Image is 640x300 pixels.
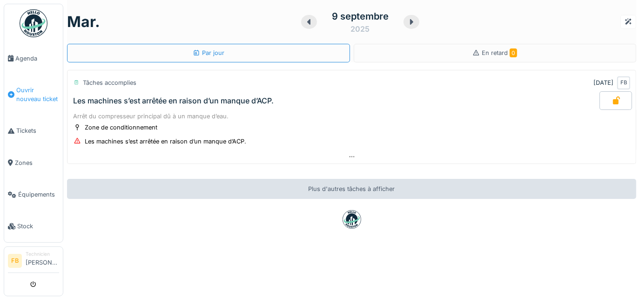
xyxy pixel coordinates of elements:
[20,9,47,37] img: Badge_color-CXgf-gQk.svg
[593,78,613,87] div: [DATE]
[4,179,63,211] a: Équipements
[85,137,246,146] div: Les machines s’est arrêtée en raison d’un manque d’ACP.
[482,49,517,56] span: En retard
[73,112,630,121] div: Arrêt du compresseur principal dû à un manque d’eau.
[193,48,224,57] div: Par jour
[16,86,59,103] span: Ouvrir nouveau ticket
[73,96,274,105] div: Les machines s’est arrêtée en raison d’un manque d’ACP.
[4,147,63,178] a: Zones
[510,48,517,57] span: 0
[67,13,100,31] h1: mar.
[16,126,59,135] span: Tickets
[67,179,636,199] div: Plus d'autres tâches à afficher
[17,222,59,231] span: Stock
[83,78,136,87] div: Tâches accomplies
[351,23,370,34] div: 2025
[617,76,630,89] div: FB
[4,211,63,242] a: Stock
[26,251,59,258] div: Technicien
[4,42,63,74] a: Agenda
[18,190,59,199] span: Équipements
[8,254,22,268] li: FB
[4,115,63,147] a: Tickets
[332,9,389,23] div: 9 septembre
[15,54,59,63] span: Agenda
[4,74,63,115] a: Ouvrir nouveau ticket
[15,158,59,167] span: Zones
[8,251,59,273] a: FB Technicien[PERSON_NAME]
[343,210,361,229] img: badge-BVDL4wpA.svg
[26,251,59,271] li: [PERSON_NAME]
[85,123,157,132] div: Zone de conditionnement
